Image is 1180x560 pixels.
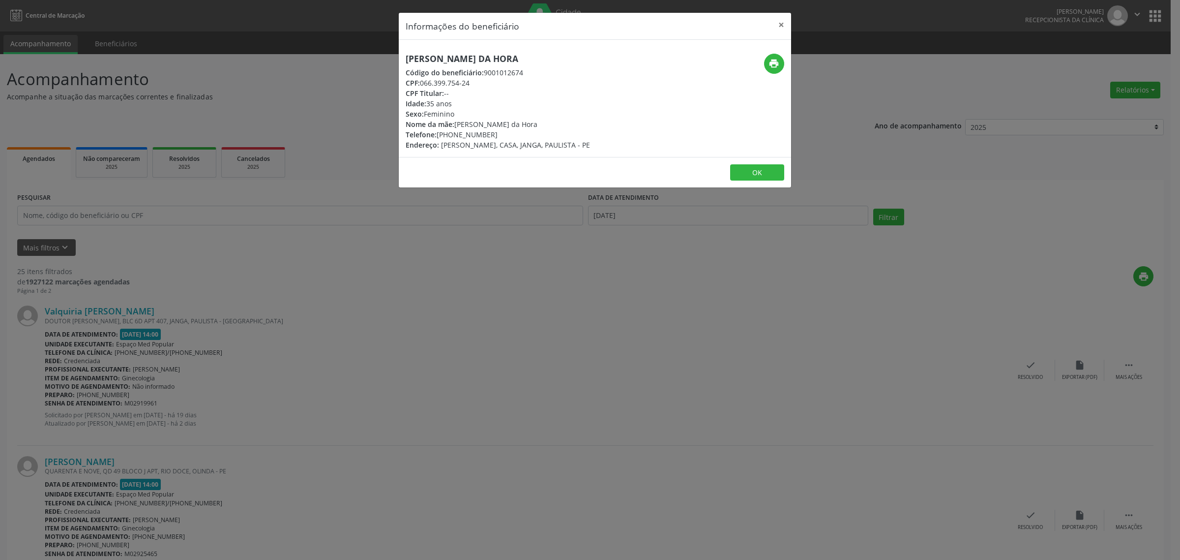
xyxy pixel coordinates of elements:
div: Feminino [406,109,590,119]
div: [PHONE_NUMBER] [406,129,590,140]
button: print [764,54,784,74]
span: Endereço: [406,140,439,150]
span: Código do beneficiário: [406,68,484,77]
button: Close [771,13,791,37]
span: Telefone: [406,130,437,139]
div: -- [406,88,590,98]
h5: Informações do beneficiário [406,20,519,32]
div: 9001012674 [406,67,590,78]
div: [PERSON_NAME] da Hora [406,119,590,129]
span: Idade: [406,99,426,108]
span: [PERSON_NAME], CASA, JANGA, PAULISTA - PE [441,140,590,150]
div: 35 anos [406,98,590,109]
button: OK [730,164,784,181]
span: Sexo: [406,109,424,119]
span: CPF: [406,78,420,88]
span: Nome da mãe: [406,120,454,129]
span: CPF Titular: [406,89,444,98]
div: 066.399.754-24 [406,78,590,88]
h5: [PERSON_NAME] da Hora [406,54,590,64]
i: print [768,58,779,69]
